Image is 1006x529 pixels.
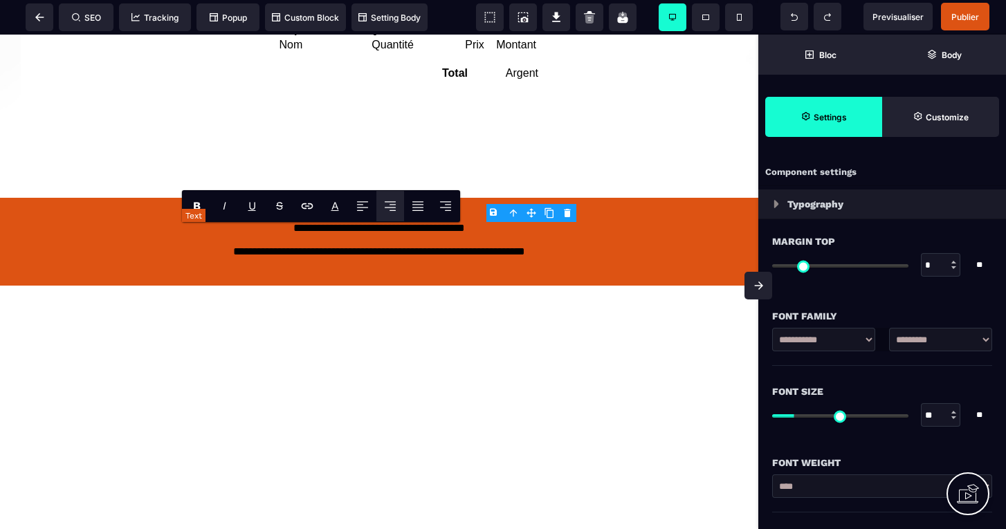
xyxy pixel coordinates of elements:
[223,199,226,212] i: I
[276,199,283,212] s: S
[765,97,882,137] span: Settings
[926,112,969,122] strong: Customize
[183,191,210,221] span: Bold
[475,33,538,45] text: Argent
[476,3,504,31] span: View components
[72,12,101,23] span: SEO
[221,3,360,17] td: Nom
[362,3,414,17] td: Quantité
[358,12,421,23] span: Setting Body
[416,3,485,17] td: Prix
[863,3,933,30] span: Preview
[376,191,404,221] span: Align Center
[872,12,924,22] span: Previsualiser
[772,454,992,471] div: Font Weight
[349,191,376,221] span: Align Left
[882,35,1006,75] span: Open Layer Manager
[193,199,201,212] b: B
[331,199,339,212] p: A
[882,97,999,137] span: Open Style Manager
[210,12,247,23] span: Popup
[772,383,823,400] span: Font Size
[210,191,238,221] span: Italic
[293,191,321,221] span: Link
[442,33,468,44] text: Total
[772,308,992,324] div: Font Family
[266,191,293,221] span: Strike-through
[819,50,836,60] strong: Bloc
[509,3,537,31] span: Screenshot
[404,191,432,221] span: Align Justify
[951,12,979,22] span: Publier
[942,50,962,60] strong: Body
[758,35,882,75] span: Open Blocks
[486,3,537,17] td: Montant
[774,200,779,208] img: loading
[814,112,847,122] strong: Settings
[272,12,339,23] span: Custom Block
[772,233,835,250] span: Margin Top
[238,191,266,221] span: Underline
[432,191,459,221] span: Align Right
[758,159,1006,186] div: Component settings
[248,199,256,212] u: U
[331,199,339,212] label: Font color
[787,196,843,212] p: Typography
[131,12,179,23] span: Tracking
